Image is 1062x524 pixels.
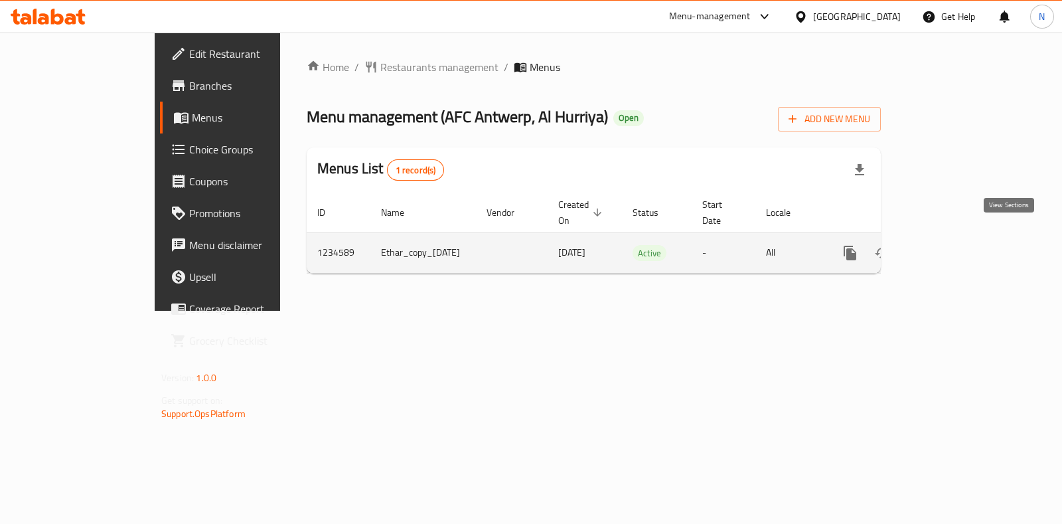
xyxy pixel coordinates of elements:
td: - [692,232,755,273]
div: Menu-management [669,9,751,25]
a: Coverage Report [160,293,332,325]
li: / [504,59,508,75]
span: Menu management ( AFC Antwerp, Al Hurriya ) [307,102,608,131]
span: Status [633,205,676,220]
span: Get support on: [161,392,222,409]
span: Open [613,112,644,124]
a: Upsell [160,261,332,293]
td: Ethar_copy_[DATE] [370,232,476,273]
span: Restaurants management [380,59,498,75]
span: Edit Restaurant [189,46,321,62]
span: Grocery Checklist [189,333,321,349]
span: Active [633,246,666,261]
span: Branches [189,78,321,94]
button: Change Status [866,237,898,269]
span: Add New Menu [789,111,870,128]
nav: breadcrumb [307,59,881,75]
span: ID [317,205,342,220]
li: / [354,59,359,75]
span: [DATE] [558,244,585,261]
h2: Menus List [317,159,444,181]
span: Menus [530,59,560,75]
span: Upsell [189,269,321,285]
div: Open [613,110,644,126]
a: Grocery Checklist [160,325,332,357]
span: Created On [558,197,606,228]
div: [GEOGRAPHIC_DATA] [813,9,901,24]
div: Active [633,245,666,261]
button: Add New Menu [778,107,881,131]
span: Choice Groups [189,141,321,157]
span: Start Date [702,197,739,228]
div: Total records count [387,159,445,181]
span: Coverage Report [189,301,321,317]
td: All [755,232,824,273]
button: more [834,237,866,269]
th: Actions [824,193,972,233]
a: Promotions [160,197,332,229]
a: Menus [160,102,332,133]
span: Vendor [487,205,532,220]
span: Menu disclaimer [189,237,321,253]
a: Choice Groups [160,133,332,165]
span: Locale [766,205,808,220]
span: Coupons [189,173,321,189]
a: Coupons [160,165,332,197]
a: Support.OpsPlatform [161,405,246,422]
span: Promotions [189,205,321,221]
table: enhanced table [307,193,972,274]
span: 1 record(s) [388,164,444,177]
span: Name [381,205,421,220]
span: Version: [161,369,194,387]
span: 1.0.0 [196,369,216,387]
a: Menu disclaimer [160,229,332,261]
a: Branches [160,70,332,102]
td: 1234589 [307,232,370,273]
span: Menus [192,110,321,126]
a: Restaurants management [364,59,498,75]
span: N [1039,9,1045,24]
a: Edit Restaurant [160,38,332,70]
div: Export file [844,154,875,186]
